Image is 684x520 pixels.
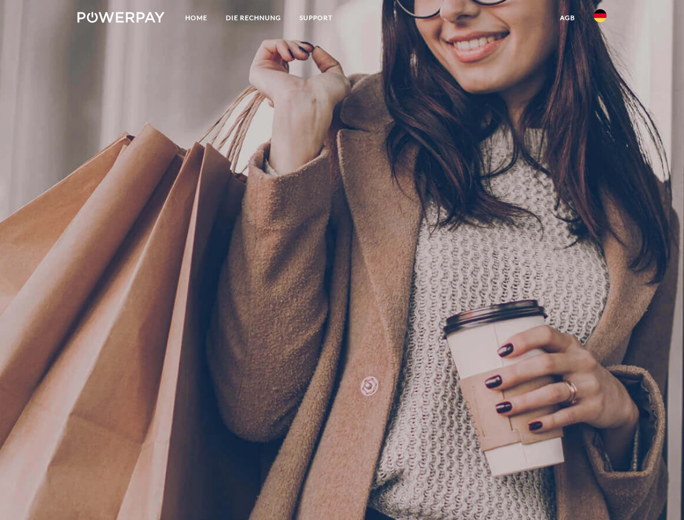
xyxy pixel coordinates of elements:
[77,12,165,23] img: logo-powerpay-white.svg
[176,8,217,28] a: Home
[217,8,290,28] a: DIE RECHNUNG
[290,8,342,28] a: SUPPORT
[594,9,607,22] img: de
[551,8,584,28] a: agb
